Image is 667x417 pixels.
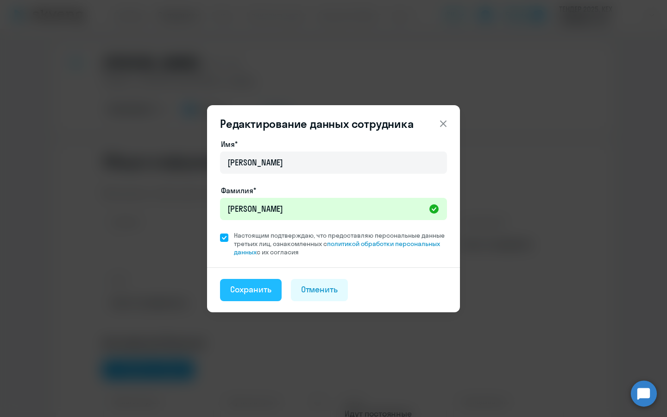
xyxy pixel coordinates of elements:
[221,185,256,196] label: Фамилия*
[234,231,447,256] span: Настоящим подтверждаю, что предоставляю персональные данные третьих лиц, ознакомленных с с их сог...
[220,279,282,301] button: Сохранить
[291,279,348,301] button: Отменить
[230,284,271,296] div: Сохранить
[301,284,338,296] div: Отменить
[234,240,440,256] a: политикой обработки персональных данных
[207,116,460,131] header: Редактирование данных сотрудника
